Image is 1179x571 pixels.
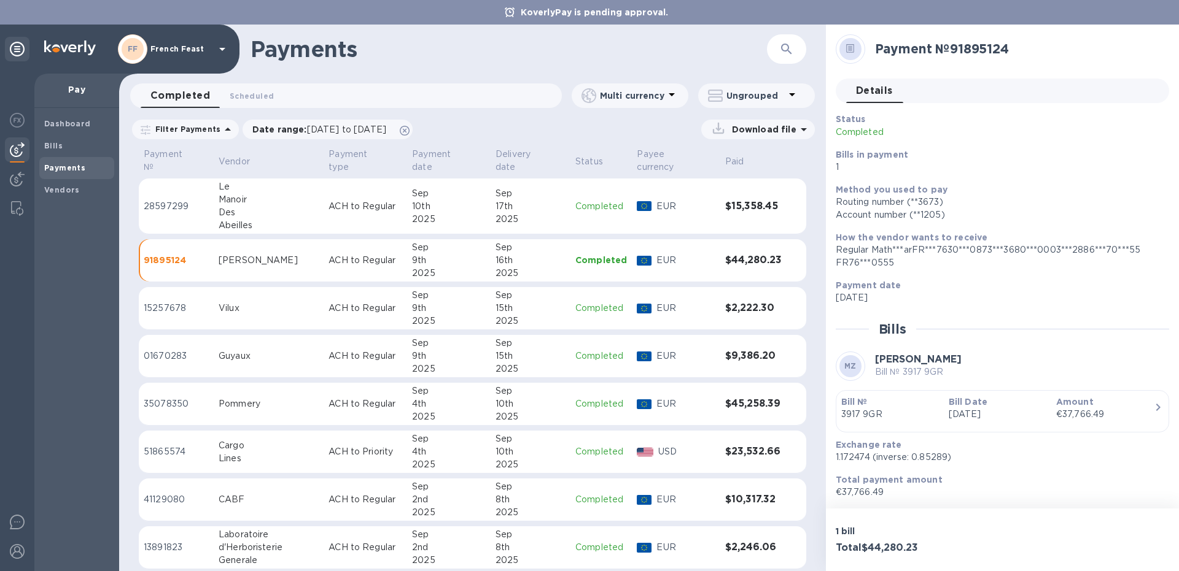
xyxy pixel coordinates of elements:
[637,148,715,174] span: Payee currency
[575,302,627,315] p: Completed
[150,87,210,104] span: Completed
[251,36,767,62] h1: Payments
[725,542,782,553] h3: $2,246.06
[836,542,998,554] h3: Total $44,280.23
[144,445,209,458] p: 51865574
[575,155,603,168] p: Status
[219,397,319,410] div: Pommery
[856,82,893,99] span: Details
[1056,408,1154,421] div: €37,766.49
[836,525,998,537] p: 1 bill
[575,200,627,213] p: Completed
[44,83,109,96] p: Pay
[496,200,566,213] div: 17th
[875,353,962,365] b: [PERSON_NAME]
[575,493,627,506] p: Completed
[844,361,857,370] b: MZ
[496,480,566,493] div: Sep
[412,187,486,200] div: Sep
[219,155,250,168] p: Vendor
[329,148,386,174] p: Payment type
[144,350,209,362] p: 01670283
[412,213,486,226] div: 2025
[727,123,796,136] p: Download file
[144,397,209,410] p: 35078350
[44,185,80,194] b: Vendors
[725,302,782,314] h3: $2,222.30
[836,486,1159,499] p: €37,766.49
[412,362,486,375] div: 2025
[725,446,782,458] h3: $23,532.66
[836,451,1159,464] p: 1.172474 (inverse: 0.85289)
[575,254,627,266] p: Completed
[44,119,91,128] b: Dashboard
[412,315,486,328] div: 2025
[725,494,782,505] h3: $10,317.32
[575,155,619,168] span: Status
[144,541,209,554] p: 13891823
[150,45,212,53] p: French Feast
[656,254,715,267] p: EUR
[836,291,1159,304] p: [DATE]
[656,302,715,315] p: EUR
[725,398,782,410] h3: $45,258.39
[329,350,402,362] p: ACH to Regular
[329,302,402,315] p: ACH to Regular
[836,280,901,290] b: Payment date
[329,541,402,554] p: ACH to Regular
[496,289,566,302] div: Sep
[412,541,486,554] div: 2nd
[219,554,319,567] div: Generale
[496,458,566,471] div: 2025
[329,493,402,506] p: ACH to Regular
[412,289,486,302] div: Sep
[836,126,1052,139] p: Completed
[496,432,566,445] div: Sep
[412,445,486,458] div: 4th
[841,397,868,407] b: Bill №
[144,493,209,506] p: 41129080
[515,6,675,18] p: KoverlyPay is pending approval.
[656,397,715,410] p: EUR
[219,206,319,219] div: Des
[412,432,486,445] div: Sep
[600,90,664,102] p: Multi currency
[496,213,566,226] div: 2025
[575,397,627,410] p: Completed
[575,350,627,362] p: Completed
[412,148,486,174] span: Payment date
[726,90,785,102] p: Ungrouped
[496,397,566,410] div: 10th
[144,148,193,174] p: Payment №
[412,385,486,397] div: Sep
[725,155,744,168] p: Paid
[412,241,486,254] div: Sep
[144,200,209,213] p: 28597299
[329,397,402,410] p: ACH to Regular
[836,161,1159,174] p: 1
[496,362,566,375] div: 2025
[656,200,715,213] p: EUR
[836,440,902,450] b: Exchange rate
[496,315,566,328] div: 2025
[252,123,392,136] p: Date range :
[496,350,566,362] div: 15th
[329,445,402,458] p: ACH to Priority
[219,193,319,206] div: Manoir
[725,155,760,168] span: Paid
[496,554,566,567] div: 2025
[496,541,566,554] div: 8th
[656,493,715,506] p: EUR
[219,254,319,267] div: [PERSON_NAME]
[219,439,319,452] div: Cargo
[412,302,486,315] div: 9th
[879,321,906,337] h2: Bills
[219,350,319,362] div: Guyaux
[219,493,319,506] div: CABF
[412,506,486,519] div: 2025
[575,541,627,554] p: Completed
[725,350,782,362] h3: $9,386.20
[656,541,715,554] p: EUR
[329,148,402,174] span: Payment type
[575,445,627,458] p: Completed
